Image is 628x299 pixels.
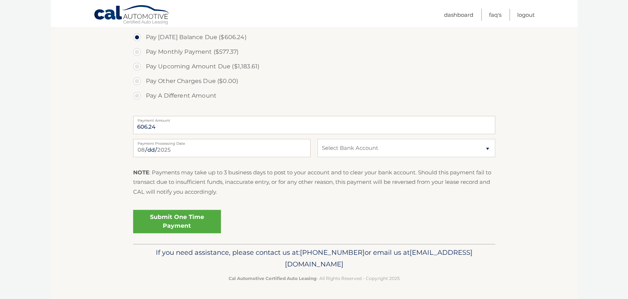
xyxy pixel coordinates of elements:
input: Payment Date [133,139,311,157]
p: If you need assistance, please contact us at: or email us at [138,247,490,270]
label: Pay Upcoming Amount Due ($1,183.61) [133,59,495,74]
span: [PHONE_NUMBER] [300,248,365,257]
label: Pay [DATE] Balance Due ($606.24) [133,30,495,45]
label: Pay Monthly Payment ($577.37) [133,45,495,59]
strong: NOTE [133,169,149,176]
p: : Payments may take up to 3 business days to post to your account and to clear your bank account.... [133,168,495,197]
label: Pay A Different Amount [133,88,495,103]
label: Payment Amount [133,116,495,122]
strong: Cal Automotive Certified Auto Leasing [229,276,316,281]
a: Dashboard [444,9,473,21]
a: FAQ's [489,9,501,21]
a: Submit One Time Payment [133,210,221,233]
a: Cal Automotive [94,5,170,26]
label: Pay Other Charges Due ($0.00) [133,74,495,88]
label: Payment Processing Date [133,139,311,145]
input: Payment Amount [133,116,495,134]
a: Logout [517,9,535,21]
p: - All Rights Reserved - Copyright 2025 [138,275,490,282]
